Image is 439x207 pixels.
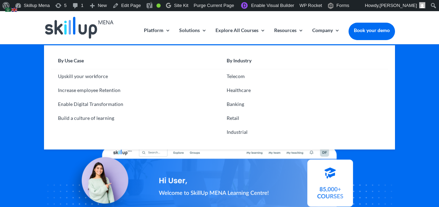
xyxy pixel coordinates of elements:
img: ar [5,8,11,12]
a: Book your demo [349,23,395,38]
a: English [12,5,18,13]
a: Healthcare [220,83,388,97]
a: Platform [144,28,170,44]
a: Enable Digital Transformation [51,97,220,111]
a: By Industry [220,56,388,69]
iframe: Chat Widget [323,132,439,207]
a: Increase employee Retention [51,83,220,97]
a: Arabic [5,5,12,13]
a: Telecom [220,69,388,83]
a: Company [312,28,340,44]
span: [PERSON_NAME] [380,3,417,8]
span: Site Kit [174,3,188,8]
a: Build a culture of learning [51,111,220,125]
a: Retail [220,111,388,125]
a: By Use Case [51,56,220,69]
a: Banking [220,97,388,111]
a: Explore All Courses [215,28,265,44]
a: Upskill your workforce [51,69,220,83]
img: Skillup Mena [45,17,114,39]
a: Resources [274,28,303,44]
img: en [12,8,17,12]
a: Industrial [220,125,388,139]
div: Good [156,3,161,8]
a: Solutions [179,28,207,44]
